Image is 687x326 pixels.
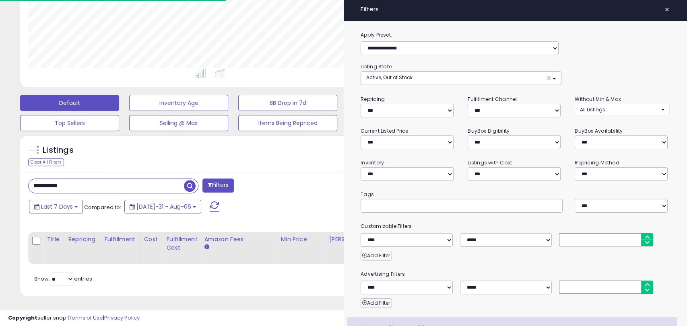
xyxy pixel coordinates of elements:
[468,159,512,166] small: Listings with Cost
[355,31,676,39] label: Apply Preset:
[361,251,392,260] button: Add Filter
[575,159,619,166] small: Repricing Method
[661,4,673,15] button: ×
[468,127,510,134] small: BuyBox Eligibility
[546,74,551,82] span: ×
[664,4,670,15] span: ×
[355,222,676,231] small: Customizable Filters
[355,190,676,199] small: Tags
[575,96,621,103] small: Without Min & Max
[361,127,408,134] small: Current Listed Price
[361,72,561,85] button: Active, Out of Stock ×
[575,104,670,115] button: All Listings
[468,96,517,103] small: Fulfillment Channel
[361,63,392,70] small: Listing State
[361,6,670,13] h4: Filters
[361,298,392,308] button: Add Filter
[355,270,676,279] small: Advertising Filters
[361,159,384,166] small: Inventory
[361,96,385,103] small: Repricing
[575,127,623,134] small: BuyBox Availability
[366,74,413,81] span: Active, Out of Stock
[580,106,605,113] span: All Listings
